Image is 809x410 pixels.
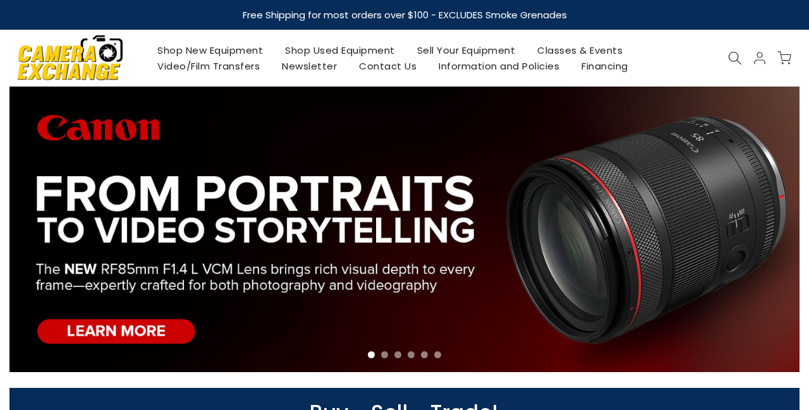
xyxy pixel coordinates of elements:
a: Video/Film Transfers [147,58,271,74]
a: Information and Policies [428,58,571,74]
li: Page dot 3 [394,351,401,358]
a: Newsletter [271,58,348,74]
a: Contact Us [348,58,428,74]
a: Shop Used Equipment [274,42,406,58]
li: Page dot 6 [434,351,441,358]
strong: Free Shipping for most orders over $100 - EXCLUDES Smoke Grenades [243,8,567,21]
li: Page dot 5 [421,351,428,358]
a: Shop New Equipment [147,42,274,58]
li: Page dot 1 [368,351,375,358]
a: Classes & Events [526,42,634,58]
li: Page dot 4 [408,351,415,358]
a: Sell Your Equipment [406,42,526,58]
li: Page dot 2 [381,351,388,358]
a: Financing [571,58,640,74]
